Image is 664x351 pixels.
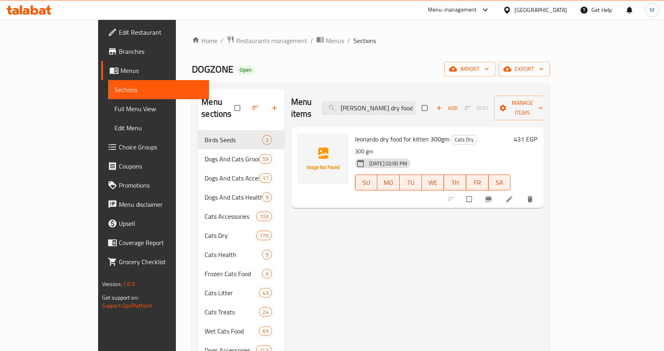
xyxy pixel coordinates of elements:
button: TU [400,175,422,190]
span: Restaurants management [236,36,307,45]
div: Menu-management [428,5,477,15]
a: Branches [101,42,209,61]
span: Cats Accessories [205,212,256,221]
button: TH [444,175,466,190]
span: Version: [102,279,122,289]
button: export [498,62,550,76]
span: 1.0.0 [123,279,135,289]
div: items [259,154,272,164]
span: Birds Seeds [205,135,262,145]
span: Dogs And Cats Accessories [205,173,259,183]
a: Edit menu item [505,195,515,203]
span: Edit Menu [114,123,203,133]
span: Coverage Report [119,238,203,247]
button: delete [521,190,540,208]
a: Restaurants management [227,35,307,46]
span: Open [236,67,255,73]
p: 300 gm [355,147,511,157]
span: Coupons [119,161,203,171]
span: 9 [262,194,272,201]
a: Upsell [101,214,209,233]
a: Coverage Report [101,233,209,252]
span: 69 [259,327,271,335]
div: Open [236,65,255,75]
input: search [321,101,416,115]
div: items [256,231,272,240]
a: Grocery Checklist [101,252,209,271]
span: 24 [259,308,271,316]
span: SA [492,177,508,188]
div: items [262,269,272,278]
span: WE [425,177,441,188]
div: items [259,326,272,336]
span: 6 [262,270,272,278]
span: Cats Dry [451,135,477,144]
div: Frozen Cats Food6 [198,264,285,283]
a: Full Menu View [108,99,209,118]
span: Add item [434,102,459,114]
span: 170 [256,232,271,239]
span: 17 [259,175,271,182]
div: Cats Accessories103 [198,207,285,226]
button: Manage items [494,96,551,120]
a: Sections [108,80,209,99]
a: Edit Restaurant [101,23,209,42]
span: Frozen Cats Food [205,269,262,278]
span: [DATE] 02:00 PM [366,160,410,167]
span: import [451,64,489,74]
div: Cats Dry [205,231,256,240]
span: Cats Treats [205,307,259,317]
span: Select section first [459,102,494,114]
button: SU [355,175,378,190]
span: Menus [326,36,344,45]
div: Dogs And Cats Health [205,192,262,202]
span: 103 [256,213,271,220]
div: Dogs And Cats Accessories17 [198,169,285,188]
span: Menu disclaimer [119,200,203,209]
h2: Menu sections [201,96,234,120]
span: Upsell [119,219,203,228]
span: Menus [120,66,203,75]
button: Branch-specific-item [480,190,499,208]
li: / [310,36,313,45]
nav: breadcrumb [192,35,550,46]
h6: 431 EGP [514,133,537,145]
span: Promotions [119,180,203,190]
div: Cats Litter43 [198,283,285,302]
span: SU [359,177,374,188]
span: Choice Groups [119,142,203,152]
div: Cats Dry170 [198,226,285,245]
span: Select section [417,100,434,116]
span: Select to update [461,192,478,207]
div: items [259,173,272,183]
div: items [256,212,272,221]
span: Get support on: [102,292,139,303]
div: [GEOGRAPHIC_DATA] [514,6,567,14]
span: leonardo dry food for kitten 300gm [355,133,449,145]
a: Promotions [101,176,209,195]
button: MO [377,175,400,190]
span: MO [380,177,396,188]
span: Sections [353,36,376,45]
li: / [221,36,223,45]
img: leonardo dry food for kitten 300gm [298,133,349,184]
button: WE [422,175,444,190]
span: DOGZONE [192,60,233,78]
span: Wet Cats Food [205,326,259,336]
div: items [262,192,272,202]
span: TU [403,177,419,188]
button: SA [489,175,511,190]
li: / [347,36,350,45]
span: Cats Litter [205,288,259,298]
div: Birds Seeds3 [198,130,285,149]
button: FR [466,175,489,190]
button: Add section [266,99,285,117]
span: FR [469,177,485,188]
span: TH [447,177,463,188]
span: 59 [259,155,271,163]
div: Dogs And Cats Health9 [198,188,285,207]
div: Wet Cats Food69 [198,322,285,341]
